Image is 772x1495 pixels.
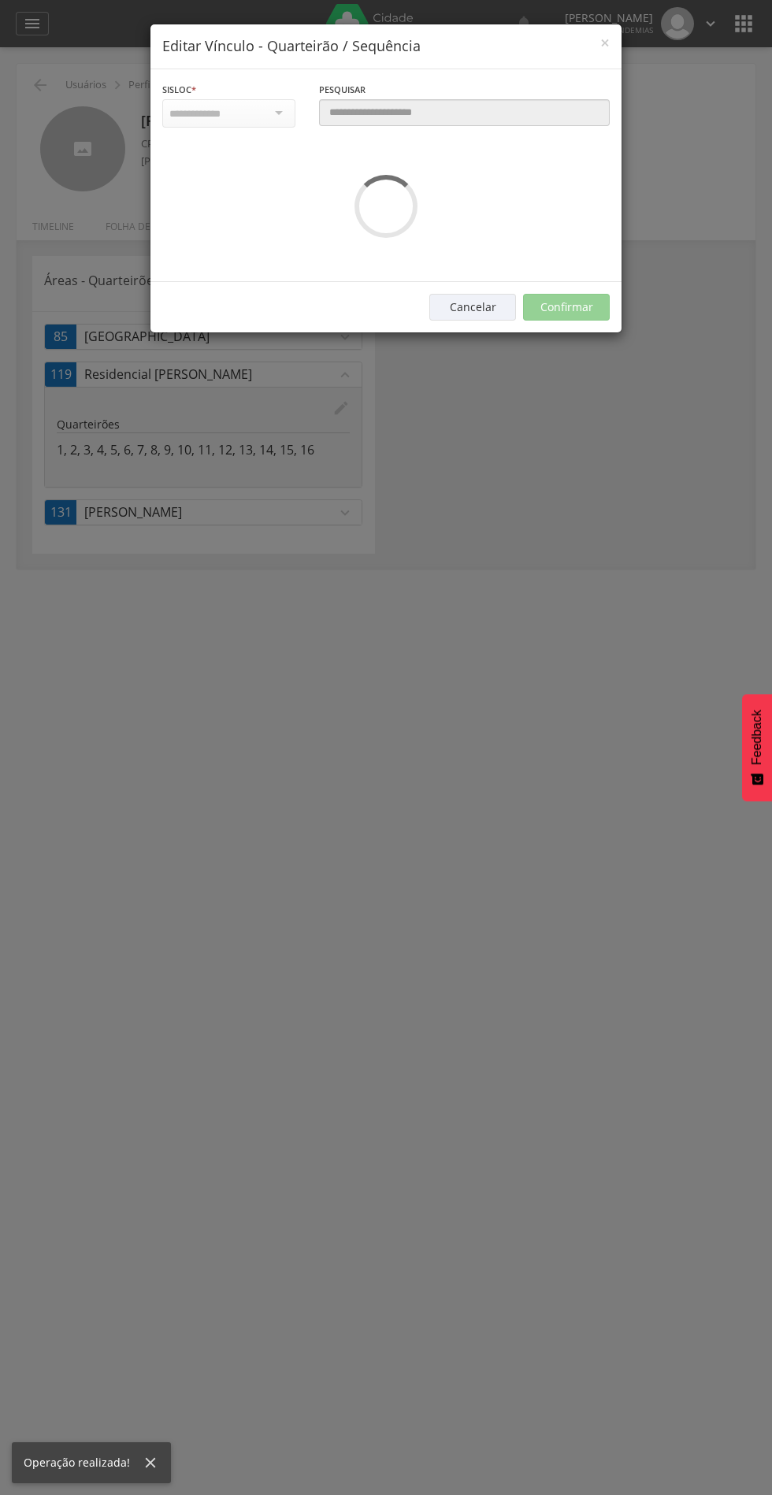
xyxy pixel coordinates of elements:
[742,694,772,801] button: Feedback - Mostrar pesquisa
[429,294,516,321] button: Cancelar
[162,36,610,57] h4: Editar Vínculo - Quarteirão / Sequência
[24,1455,142,1471] div: Operação realizada!
[162,83,191,95] span: Sisloc
[523,294,610,321] button: Confirmar
[600,32,610,54] span: ×
[600,35,610,51] button: Close
[319,83,366,95] span: Pesquisar
[750,710,764,765] span: Feedback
